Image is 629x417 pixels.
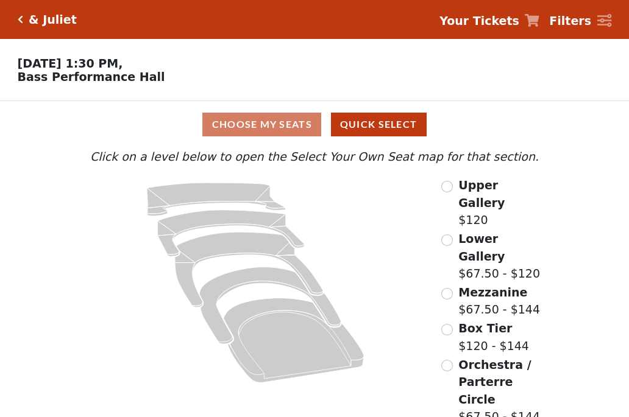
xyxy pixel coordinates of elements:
[458,358,531,406] span: Orchestra / Parterre Circle
[549,12,611,30] a: Filters
[87,148,542,166] p: Click on a level below to open the Select Your Own Seat map for that section.
[29,13,77,27] h5: & Juliet
[458,321,512,335] span: Box Tier
[147,183,286,216] path: Upper Gallery - Seats Available: 295
[439,12,539,30] a: Your Tickets
[458,284,540,318] label: $67.50 - $144
[224,298,364,383] path: Orchestra / Parterre Circle - Seats Available: 24
[458,320,529,354] label: $120 - $144
[458,232,505,263] span: Lower Gallery
[331,113,427,136] button: Quick Select
[549,14,591,27] strong: Filters
[18,15,23,24] a: Click here to go back to filters
[439,14,519,27] strong: Your Tickets
[458,177,542,229] label: $120
[458,230,542,282] label: $67.50 - $120
[458,178,505,209] span: Upper Gallery
[458,286,527,299] span: Mezzanine
[158,210,305,256] path: Lower Gallery - Seats Available: 57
